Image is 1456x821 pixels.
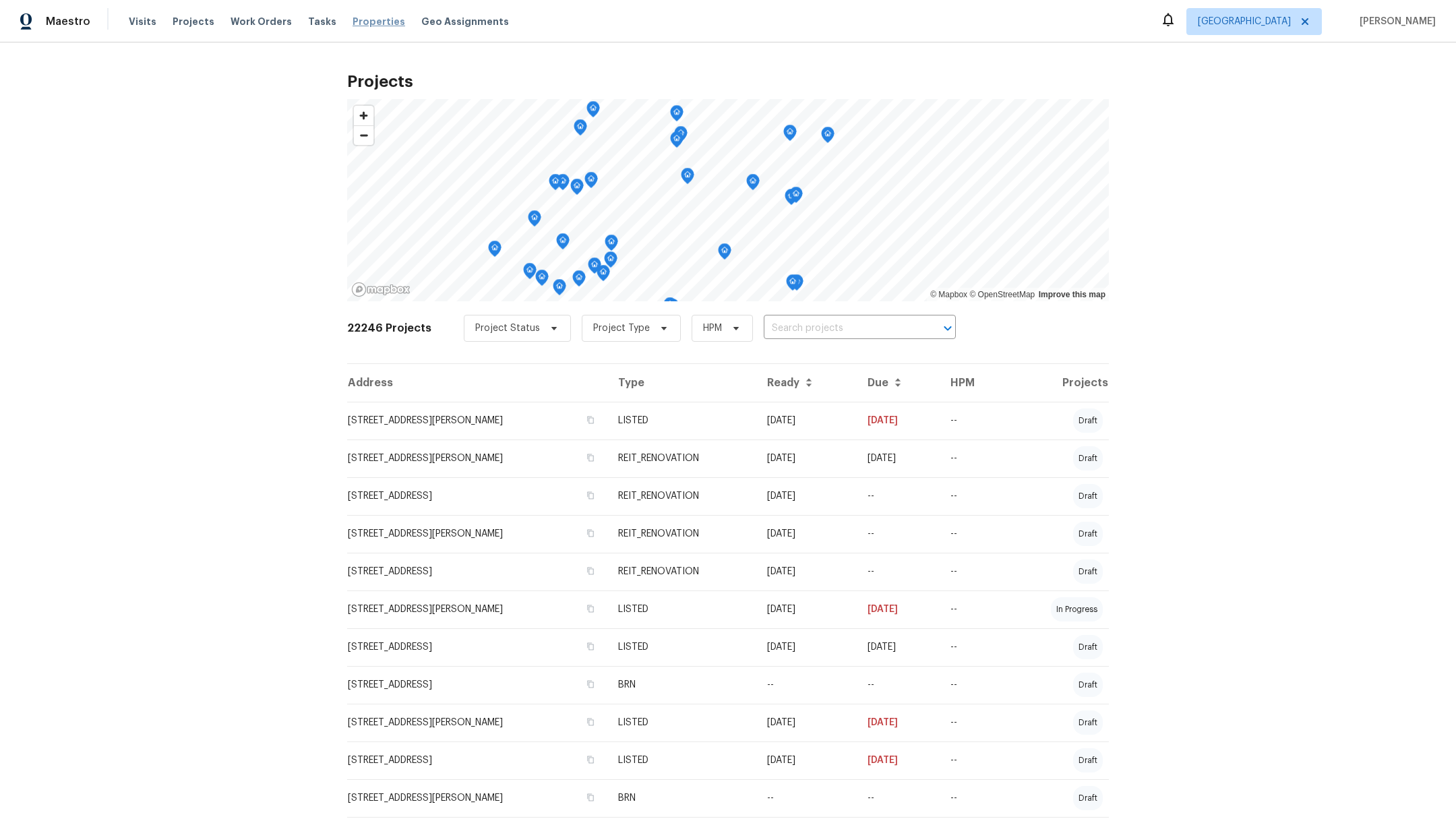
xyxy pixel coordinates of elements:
[584,527,597,539] button: Copy Address
[354,106,373,125] button: Zoom in
[584,754,597,766] button: Copy Address
[488,241,502,262] div: Map marker
[756,553,857,590] td: [DATE]
[718,243,731,264] div: Map marker
[549,174,562,195] div: Map marker
[584,603,597,615] button: Copy Address
[353,15,405,28] span: Properties
[940,779,1006,817] td: --
[347,439,607,477] td: [STREET_ADDRESS][PERSON_NAME]
[857,628,940,666] td: [DATE]
[756,590,857,628] td: [DATE]
[940,439,1006,477] td: --
[857,477,940,515] td: --
[756,477,857,515] td: [DATE]
[663,297,677,318] div: Map marker
[764,318,918,339] input: Search projects
[821,127,835,148] div: Map marker
[940,402,1006,439] td: --
[570,179,584,200] div: Map marker
[940,741,1006,779] td: --
[1051,597,1103,621] div: in progress
[347,99,1109,301] canvas: Map
[347,402,607,439] td: [STREET_ADDRESS][PERSON_NAME]
[756,628,857,666] td: [DATE]
[535,270,549,291] div: Map marker
[354,125,373,145] button: Zoom out
[347,322,431,335] h2: 22246 Projects
[607,741,756,779] td: LISTED
[347,590,607,628] td: [STREET_ADDRESS][PERSON_NAME]
[756,741,857,779] td: [DATE]
[347,515,607,553] td: [STREET_ADDRESS][PERSON_NAME]
[703,322,722,335] span: HPM
[1073,748,1103,772] div: draft
[938,319,957,338] button: Open
[1073,635,1103,659] div: draft
[789,187,803,208] div: Map marker
[347,553,607,590] td: [STREET_ADDRESS]
[584,414,597,426] button: Copy Address
[231,15,292,28] span: Work Orders
[670,105,684,126] div: Map marker
[756,779,857,817] td: --
[940,628,1006,666] td: --
[857,553,940,590] td: --
[786,274,799,295] div: Map marker
[347,75,1109,88] h2: Projects
[129,15,156,28] span: Visits
[756,704,857,741] td: [DATE]
[347,628,607,666] td: [STREET_ADDRESS]
[1073,408,1103,433] div: draft
[1198,15,1291,28] span: [GEOGRAPHIC_DATA]
[1073,710,1103,735] div: draft
[523,263,537,284] div: Map marker
[607,439,756,477] td: REIT_RENOVATION
[940,553,1006,590] td: --
[1073,522,1103,546] div: draft
[1073,786,1103,810] div: draft
[604,251,617,272] div: Map marker
[681,168,694,189] div: Map marker
[607,704,756,741] td: LISTED
[940,590,1006,628] td: --
[607,779,756,817] td: BRN
[857,779,940,817] td: --
[584,565,597,577] button: Copy Address
[308,17,336,26] span: Tasks
[347,477,607,515] td: [STREET_ADDRESS]
[553,279,566,300] div: Map marker
[756,666,857,704] td: --
[597,265,610,286] div: Map marker
[584,489,597,501] button: Copy Address
[584,172,598,193] div: Map marker
[607,515,756,553] td: REIT_RENOVATION
[940,515,1006,553] td: --
[674,126,688,147] div: Map marker
[1039,290,1105,299] a: Improve this map
[930,290,967,299] a: Mapbox
[347,666,607,704] td: [STREET_ADDRESS]
[783,125,797,146] div: Map marker
[586,101,600,122] div: Map marker
[1073,484,1103,508] div: draft
[556,174,570,195] div: Map marker
[857,402,940,439] td: [DATE]
[1007,364,1110,402] th: Projects
[1073,559,1103,584] div: draft
[607,666,756,704] td: BRN
[1073,446,1103,470] div: draft
[785,189,798,210] div: Map marker
[607,402,756,439] td: LISTED
[347,779,607,817] td: [STREET_ADDRESS][PERSON_NAME]
[857,364,940,402] th: Due
[421,15,509,28] span: Geo Assignments
[584,791,597,803] button: Copy Address
[607,590,756,628] td: LISTED
[607,477,756,515] td: REIT_RENOVATION
[857,704,940,741] td: [DATE]
[584,452,597,464] button: Copy Address
[605,235,618,255] div: Map marker
[756,364,857,402] th: Ready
